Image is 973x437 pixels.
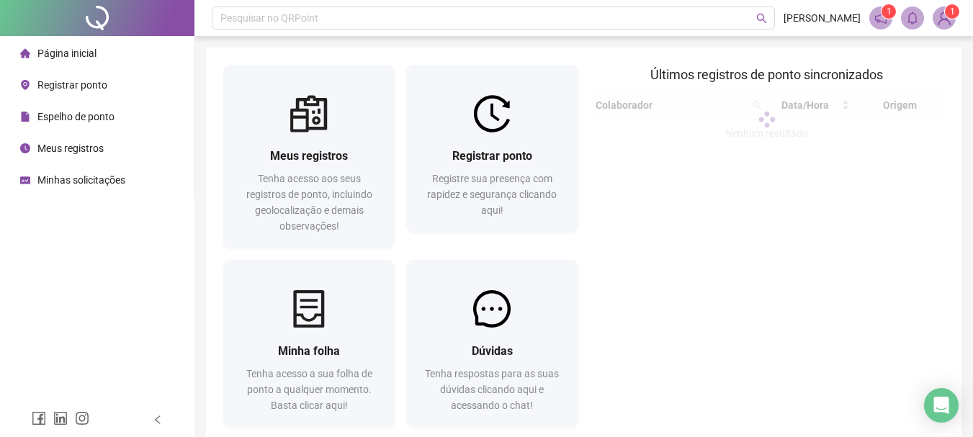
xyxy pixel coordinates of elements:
a: DúvidasTenha respostas para as suas dúvidas clicando aqui e acessando o chat! [406,260,578,428]
span: instagram [75,411,89,425]
span: 1 [887,6,892,17]
span: Últimos registros de ponto sincronizados [650,67,883,82]
span: home [20,48,30,58]
span: clock-circle [20,143,30,153]
span: file [20,112,30,122]
span: environment [20,80,30,90]
sup: 1 [882,4,896,19]
div: Open Intercom Messenger [924,388,959,423]
span: bell [906,12,919,24]
span: Tenha acesso a sua folha de ponto a qualquer momento. Basta clicar aqui! [246,368,372,411]
sup: Atualize o seu contato no menu Meus Dados [945,4,959,19]
span: facebook [32,411,46,425]
span: search [756,13,767,24]
img: 82023 [933,7,955,29]
span: Página inicial [37,48,97,59]
span: 1 [950,6,955,17]
span: Meus registros [270,149,348,163]
span: Meus registros [37,143,104,154]
a: Meus registrosTenha acesso aos seus registros de ponto, incluindo geolocalização e demais observa... [223,65,395,248]
a: Minha folhaTenha acesso a sua folha de ponto a qualquer momento. Basta clicar aqui! [223,260,395,428]
span: Tenha respostas para as suas dúvidas clicando aqui e acessando o chat! [425,368,559,411]
span: [PERSON_NAME] [784,10,861,26]
span: Registrar ponto [452,149,532,163]
span: schedule [20,175,30,185]
span: linkedin [53,411,68,425]
span: Tenha acesso aos seus registros de ponto, incluindo geolocalização e demais observações! [246,173,372,232]
span: Registre sua presença com rapidez e segurança clicando aqui! [427,173,557,216]
span: Espelho de ponto [37,111,115,122]
span: left [153,415,163,425]
span: Minha folha [278,344,340,358]
span: Minhas solicitações [37,174,125,186]
span: notification [874,12,887,24]
span: Dúvidas [472,344,513,358]
a: Registrar pontoRegistre sua presença com rapidez e segurança clicando aqui! [406,65,578,233]
span: Registrar ponto [37,79,107,91]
